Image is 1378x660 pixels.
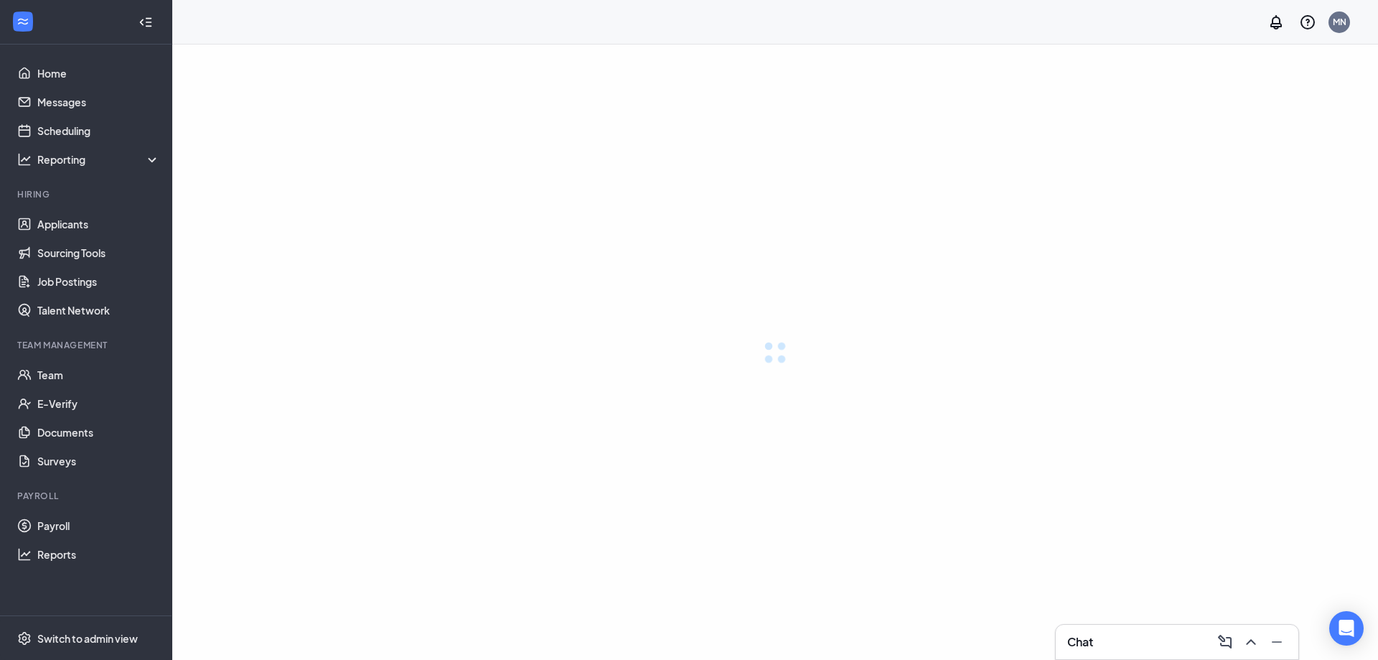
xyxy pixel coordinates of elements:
[37,447,160,475] a: Surveys
[37,511,160,540] a: Payroll
[139,15,153,29] svg: Collapse
[17,188,157,200] div: Hiring
[37,88,160,116] a: Messages
[1299,14,1316,31] svg: QuestionInfo
[37,210,160,238] a: Applicants
[37,418,160,447] a: Documents
[1067,634,1093,650] h3: Chat
[37,540,160,569] a: Reports
[37,59,160,88] a: Home
[1333,16,1346,28] div: MN
[16,14,30,29] svg: WorkstreamLogo
[1264,631,1287,654] button: Minimize
[37,152,161,167] div: Reporting
[1267,14,1285,31] svg: Notifications
[1329,611,1364,646] div: Open Intercom Messenger
[1217,633,1234,651] svg: ComposeMessage
[37,238,160,267] a: Sourcing Tools
[17,152,32,167] svg: Analysis
[37,296,160,325] a: Talent Network
[37,361,160,389] a: Team
[1238,631,1261,654] button: ChevronUp
[17,490,157,502] div: Payroll
[37,389,160,418] a: E-Verify
[1242,633,1260,651] svg: ChevronUp
[1212,631,1235,654] button: ComposeMessage
[37,267,160,296] a: Job Postings
[37,631,138,646] div: Switch to admin view
[37,116,160,145] a: Scheduling
[17,631,32,646] svg: Settings
[17,339,157,351] div: Team Management
[1268,633,1285,651] svg: Minimize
